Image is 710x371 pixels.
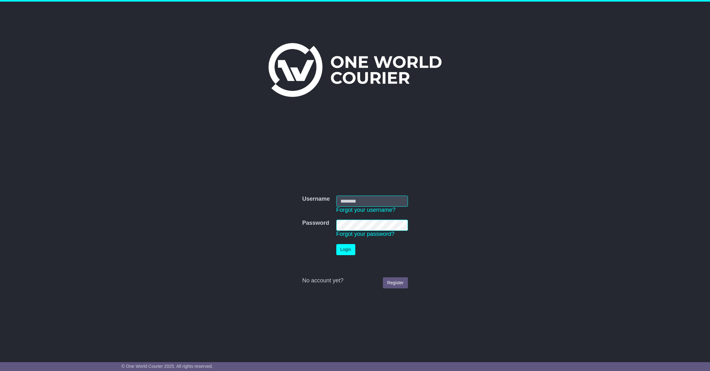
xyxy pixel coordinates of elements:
[336,231,395,237] a: Forgot your password?
[302,196,330,203] label: Username
[302,220,329,227] label: Password
[121,364,213,369] span: © One World Courier 2025. All rights reserved.
[383,277,408,288] a: Register
[268,43,442,97] img: One World
[302,277,408,284] div: No account yet?
[336,207,396,213] a: Forgot your username?
[336,244,355,255] button: Login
